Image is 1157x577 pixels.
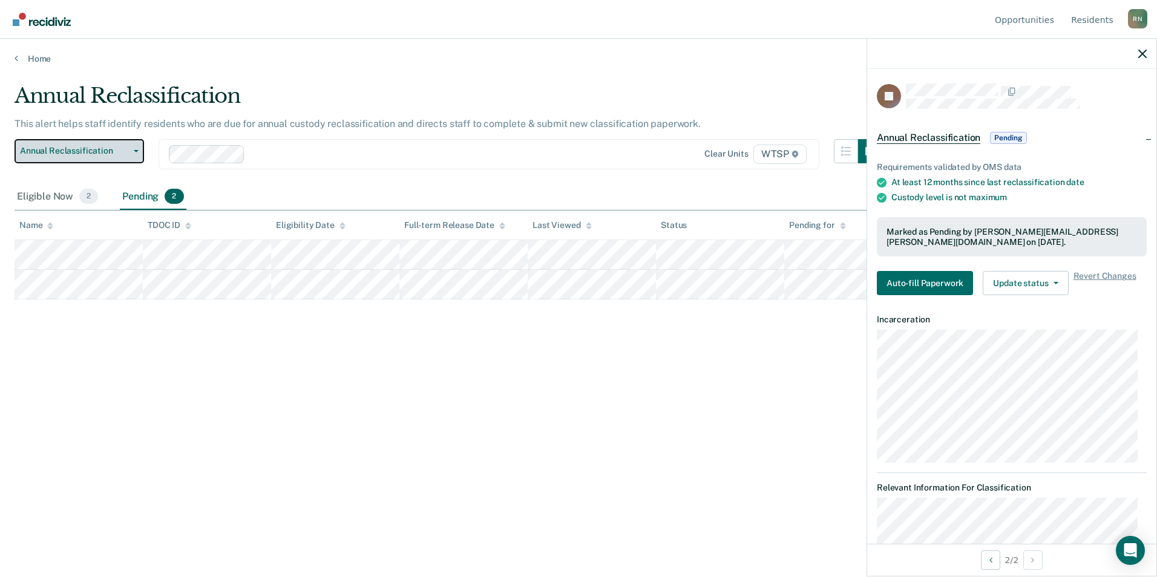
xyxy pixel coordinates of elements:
[877,271,978,295] a: Navigate to form link
[276,220,346,230] div: Eligibility Date
[867,119,1156,157] div: Annual ReclassificationPending
[983,271,1068,295] button: Update status
[877,483,1147,493] dt: Relevant Information For Classification
[1066,177,1084,187] span: date
[1023,550,1043,570] button: Next Opportunity
[877,271,973,295] button: Auto-fill Paperwork
[891,192,1147,203] div: Custody level is not
[165,189,183,204] span: 2
[877,315,1147,325] dt: Incarceration
[867,544,1156,576] div: 2 / 2
[20,146,129,156] span: Annual Reclassification
[533,220,591,230] div: Last Viewed
[15,83,882,118] div: Annual Reclassification
[1073,271,1136,295] span: Revert Changes
[887,227,1137,247] div: Marked as Pending by [PERSON_NAME][EMAIL_ADDRESS][PERSON_NAME][DOMAIN_NAME] on [DATE].
[1128,9,1147,28] div: R N
[15,53,1142,64] a: Home
[981,550,1000,570] button: Previous Opportunity
[753,145,807,164] span: WTSP
[148,220,191,230] div: TDOC ID
[404,220,505,230] div: Full-term Release Date
[969,192,1007,202] span: maximum
[990,132,1026,144] span: Pending
[1128,9,1147,28] button: Profile dropdown button
[877,162,1147,172] div: Requirements validated by OMS data
[661,220,687,230] div: Status
[15,118,701,129] p: This alert helps staff identify residents who are due for annual custody reclassification and dir...
[15,184,100,210] div: Eligible Now
[789,220,845,230] div: Pending for
[13,13,71,26] img: Recidiviz
[120,184,186,210] div: Pending
[1116,536,1145,565] div: Open Intercom Messenger
[704,149,749,159] div: Clear units
[877,132,980,144] span: Annual Reclassification
[79,189,98,204] span: 2
[19,220,53,230] div: Name
[891,177,1147,187] div: At least 12 months since last reclassification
